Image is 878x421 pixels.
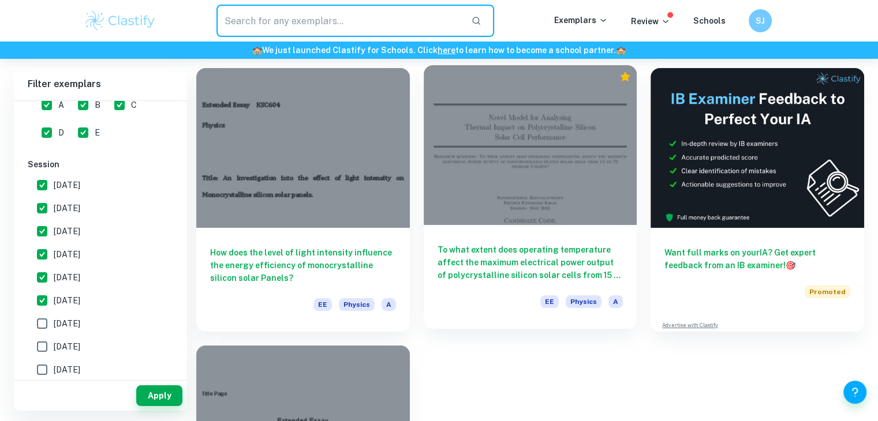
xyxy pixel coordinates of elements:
span: A [58,99,64,111]
a: Advertise with Clastify [662,321,718,329]
button: SJ [749,9,772,32]
span: [DATE] [54,248,80,261]
span: Physics [339,298,375,311]
a: Schools [693,16,726,25]
a: Want full marks on yourIA? Get expert feedback from an IB examiner!PromotedAdvertise with Clastify [651,68,864,332]
span: [DATE] [54,202,80,215]
span: [DATE] [54,271,80,284]
img: Clastify logo [84,9,157,32]
a: How does the level of light intensity influence the energy efficiency of monocrystalline silicon ... [196,68,410,332]
span: [DATE] [54,340,80,353]
span: A [608,295,623,308]
span: Promoted [805,285,850,298]
span: A [382,298,396,311]
span: E [95,126,100,139]
input: Search for any exemplars... [216,5,462,37]
span: [DATE] [54,294,80,307]
span: EE [540,295,559,308]
p: Exemplars [554,14,608,27]
h6: SJ [753,14,767,27]
h6: Session [28,158,173,171]
h6: How does the level of light intensity influence the energy efficiency of monocrystalline silicon ... [210,246,396,284]
span: C [131,99,137,111]
span: 🏫 [252,46,262,55]
span: 🏫 [616,46,626,55]
button: Apply [136,385,182,406]
span: 🎯 [786,261,795,270]
span: D [58,126,64,139]
div: Premium [619,71,631,82]
h6: We just launched Clastify for Schools. Click to learn how to become a school partner. [2,44,876,57]
span: B [95,99,100,111]
span: [DATE] [54,317,80,330]
span: [DATE] [54,363,80,376]
span: [DATE] [54,225,80,238]
a: here [438,46,455,55]
a: To what extent does operating temperature affect the maximum electrical power output of polycryst... [424,68,637,332]
button: Help and Feedback [843,381,866,404]
span: [DATE] [54,179,80,191]
p: Review [631,15,670,28]
img: Thumbnail [651,68,864,228]
h6: Want full marks on your IA ? Get expert feedback from an IB examiner! [664,246,850,272]
span: EE [313,298,332,311]
span: Physics [566,295,601,308]
h6: To what extent does operating temperature affect the maximum electrical power output of polycryst... [438,243,623,281]
h6: Filter exemplars [14,68,187,100]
